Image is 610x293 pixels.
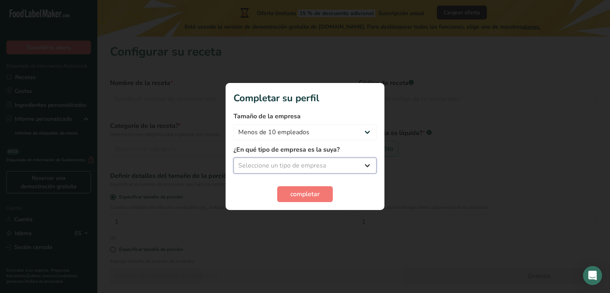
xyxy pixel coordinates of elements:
font: Completar su perfil [234,92,319,104]
button: completar [277,186,333,202]
font: ¿En qué tipo de empresa es la suya? [234,145,340,154]
font: completar [290,190,320,199]
div: Abrir Intercom Messenger [583,266,602,285]
font: Tamaño de la empresa [234,112,301,121]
